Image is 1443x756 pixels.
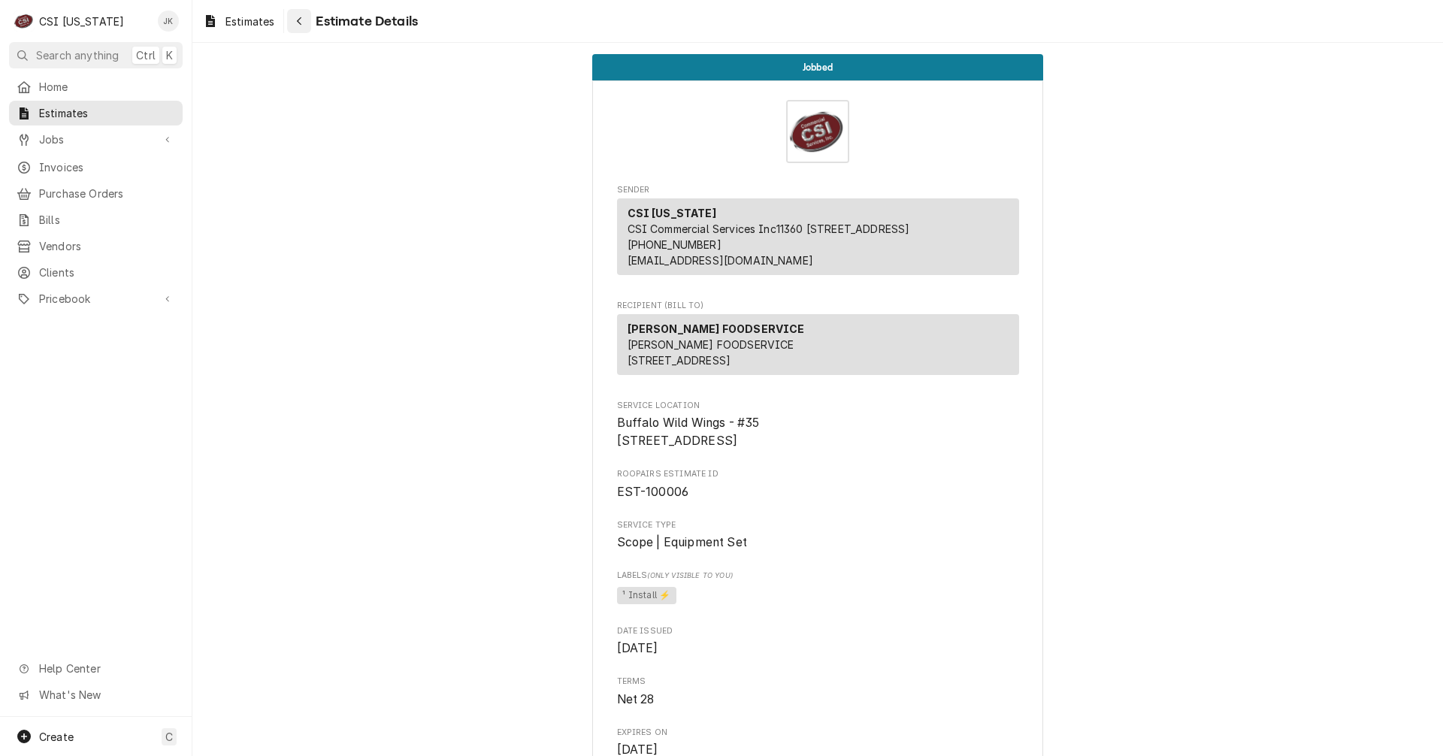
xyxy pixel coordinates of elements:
span: Sender [617,184,1019,196]
span: [PERSON_NAME] FOODSERVICE [STREET_ADDRESS] [628,338,794,367]
div: Roopairs Estimate ID [617,468,1019,500]
span: Clients [39,265,175,280]
span: Estimate Details [311,11,418,32]
span: Pricebook [39,291,153,307]
a: Estimates [9,101,183,125]
span: Labels [617,570,1019,582]
a: Clients [9,260,183,285]
span: Create [39,730,74,743]
span: [DATE] [617,641,658,655]
div: Service Location [617,400,1019,450]
div: Terms [617,676,1019,708]
a: Go to Jobs [9,127,183,152]
a: Go to What's New [9,682,183,707]
span: Jobs [39,132,153,147]
span: Date Issued [617,640,1019,658]
div: Status [592,54,1043,80]
div: Estimate Sender [617,184,1019,282]
span: Service Type [617,519,1019,531]
span: ¹ Install ⚡️ [617,587,677,605]
span: Recipient (Bill To) [617,300,1019,312]
a: [EMAIL_ADDRESS][DOMAIN_NAME] [628,254,813,267]
span: Terms [617,691,1019,709]
span: Buffalo Wild Wings - #35 [STREET_ADDRESS] [617,416,760,448]
a: Home [9,74,183,99]
span: CSI Commercial Services Inc11360 [STREET_ADDRESS] [628,222,910,235]
span: Scope | Equipment Set [617,535,747,549]
span: Service Location [617,400,1019,412]
span: (Only Visible to You) [647,571,732,579]
span: Service Type [617,534,1019,552]
span: What's New [39,687,174,703]
span: [object Object] [617,585,1019,607]
a: Bills [9,207,183,232]
div: JK [158,11,179,32]
span: Roopairs Estimate ID [617,483,1019,501]
span: Estimates [39,105,175,121]
span: Jobbed [803,62,833,72]
div: Recipient (Bill To) [617,314,1019,375]
img: Logo [786,100,849,163]
span: Date Issued [617,625,1019,637]
span: Purchase Orders [39,186,175,201]
span: Bills [39,212,175,228]
div: Jeff Kuehl's Avatar [158,11,179,32]
a: Go to Help Center [9,656,183,681]
div: Sender [617,198,1019,281]
div: [object Object] [617,570,1019,606]
div: Estimate Recipient [617,300,1019,382]
span: Service Location [617,414,1019,449]
span: Estimates [225,14,274,29]
strong: [PERSON_NAME] FOODSERVICE [628,322,805,335]
span: K [166,47,173,63]
div: Sender [617,198,1019,275]
strong: CSI [US_STATE] [628,207,716,219]
span: Search anything [36,47,119,63]
span: Invoices [39,159,175,175]
button: Navigate back [287,9,311,33]
a: [PHONE_NUMBER] [628,238,721,251]
span: Net 28 [617,692,655,706]
span: Home [39,79,175,95]
div: C [14,11,35,32]
a: Vendors [9,234,183,259]
span: EST-100006 [617,485,689,499]
span: Terms [617,676,1019,688]
span: Help Center [39,661,174,676]
a: Go to Pricebook [9,286,183,311]
div: Recipient (Bill To) [617,314,1019,381]
div: CSI [US_STATE] [39,14,124,29]
span: C [165,729,173,745]
div: Service Type [617,519,1019,552]
button: Search anythingCtrlK [9,42,183,68]
div: CSI Kentucky's Avatar [14,11,35,32]
span: Ctrl [136,47,156,63]
div: Date Issued [617,625,1019,658]
span: Expires On [617,727,1019,739]
a: Estimates [197,9,280,34]
a: Purchase Orders [9,181,183,206]
span: Roopairs Estimate ID [617,468,1019,480]
span: Vendors [39,238,175,254]
a: Invoices [9,155,183,180]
